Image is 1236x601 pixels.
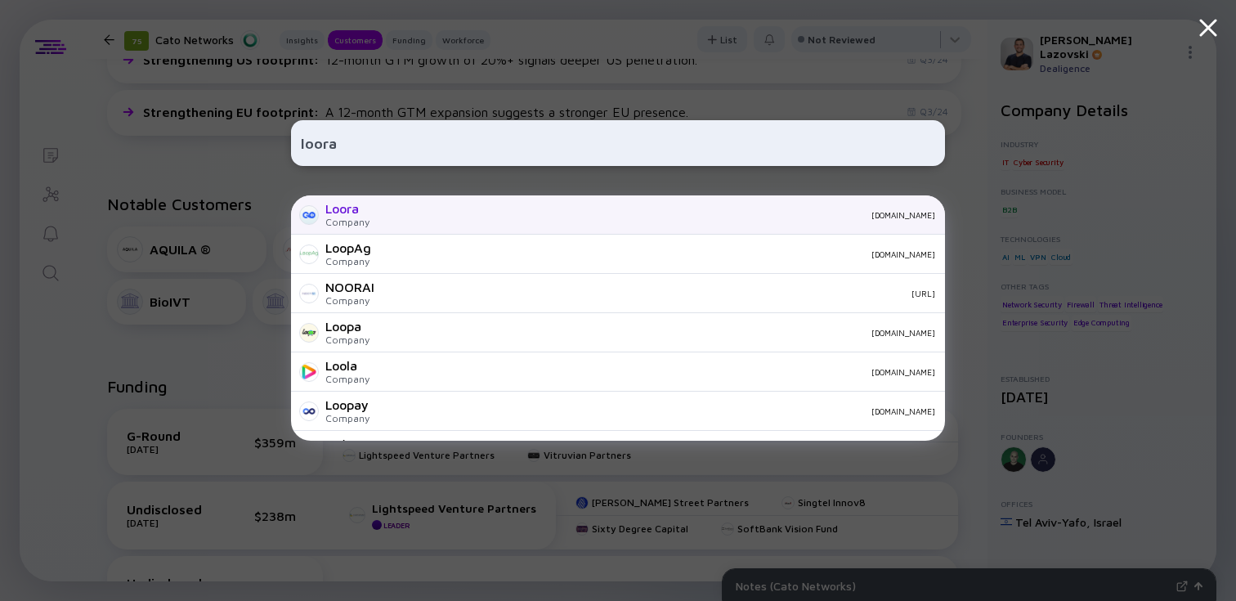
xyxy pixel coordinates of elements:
div: [DOMAIN_NAME] [383,367,935,377]
div: Loopay [325,397,369,412]
input: Search Company or Investor... [301,128,935,158]
div: Loora [325,201,369,216]
div: Loopa [325,319,369,334]
div: [DOMAIN_NAME] [383,210,935,220]
div: [DOMAIN_NAME] [383,406,935,416]
div: [DOMAIN_NAME] [384,249,935,259]
div: NOORAI [325,280,374,294]
div: Company [325,334,369,346]
div: [URL] [387,289,935,298]
div: Company [325,255,371,267]
div: [DOMAIN_NAME] [383,328,935,338]
div: Company [325,412,369,424]
div: Loóna [325,437,369,451]
div: Loola [325,358,369,373]
div: LoopAg [325,240,371,255]
div: Company [325,373,369,385]
div: Company [325,216,369,228]
div: Company [325,294,374,307]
